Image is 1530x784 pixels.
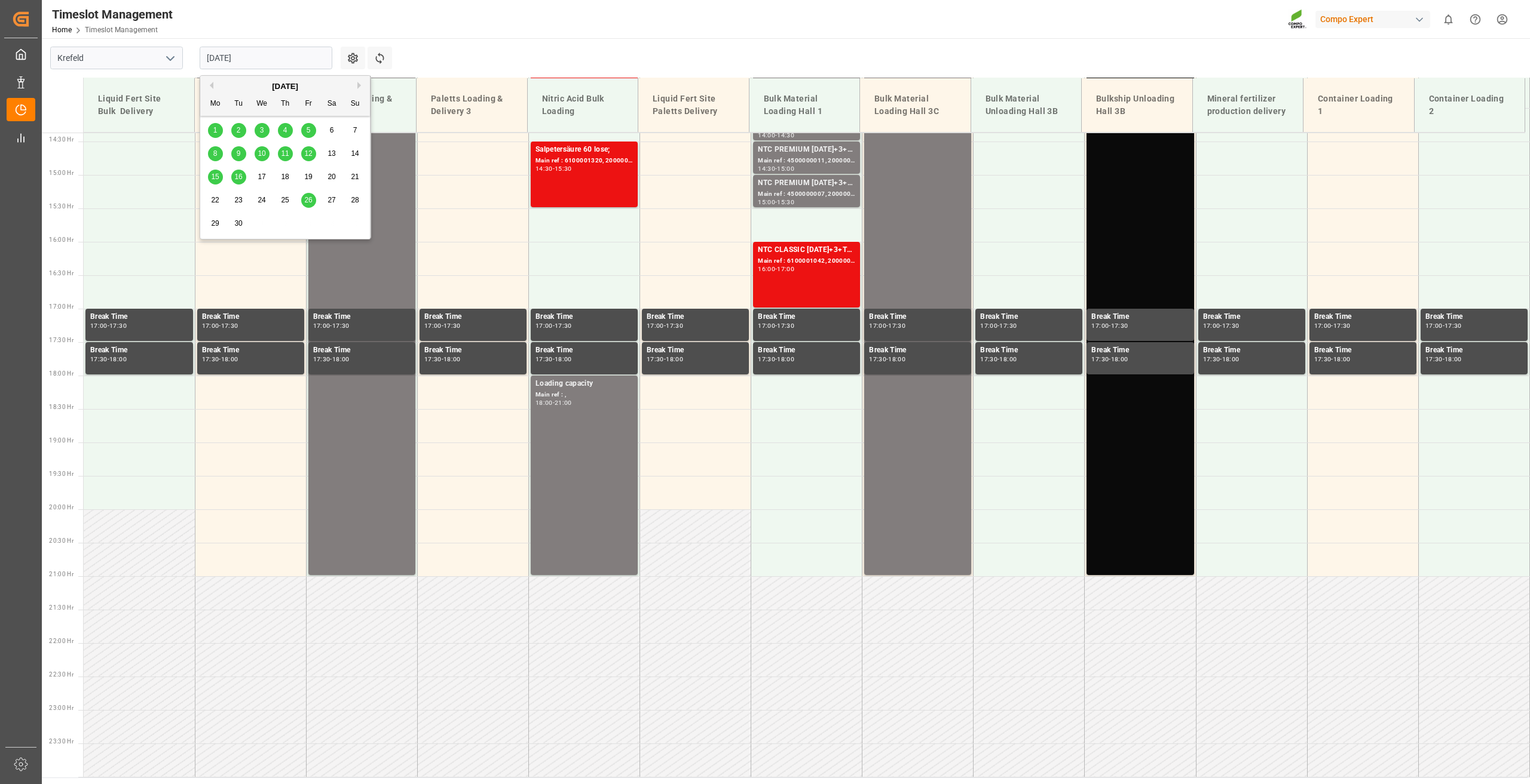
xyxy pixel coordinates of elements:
[553,400,555,405] div: -
[304,196,312,204] span: 26
[758,345,855,356] div: Break Time
[1109,323,1110,328] div: -
[255,123,270,138] div: Choose Wednesday, September 3rd, 2025
[357,82,365,89] button: Next Month
[1222,356,1240,362] div: 18:00
[999,356,1017,362] div: 18:00
[758,311,855,323] div: Break Time
[1222,323,1240,328] div: 17:30
[231,216,246,231] div: Choose Tuesday, September 30th, 2025
[348,97,363,112] div: Su
[301,97,316,112] div: Fr
[49,236,74,243] span: 16:00 Hr
[90,311,188,323] div: Break Time
[535,345,633,356] div: Break Time
[535,311,633,323] div: Break Time
[200,81,370,93] div: [DATE]
[234,196,242,204] span: 23
[1109,356,1110,362] div: -
[424,323,442,328] div: 17:00
[313,345,411,356] div: Break Time
[664,356,666,362] div: -
[1425,345,1523,356] div: Break Time
[49,437,74,444] span: 19:00 Hr
[325,170,339,185] div: Choose Saturday, September 20th, 2025
[313,356,331,362] div: 17:30
[443,356,461,362] div: 18:00
[888,356,905,362] div: 18:00
[255,170,270,185] div: Choose Wednesday, September 17th, 2025
[777,323,794,328] div: 17:30
[775,166,777,171] div: -
[553,356,555,362] div: -
[211,219,219,227] span: 29
[1445,356,1462,362] div: 18:00
[1203,356,1220,362] div: 17:30
[208,97,223,112] div: Mo
[775,323,777,328] div: -
[647,345,744,356] div: Break Time
[231,97,246,112] div: Tu
[997,323,999,328] div: -
[90,323,108,328] div: 17:00
[886,356,888,362] div: -
[301,146,316,161] div: Choose Friday, September 12th, 2025
[328,149,335,158] span: 13
[1202,88,1294,122] div: Mineral fertilizer production delivery
[49,671,74,678] span: 22:30 Hr
[555,166,572,171] div: 15:30
[325,123,339,138] div: Choose Saturday, September 6th, 2025
[49,337,74,343] span: 17:30 Hr
[200,47,332,69] input: DD.MM.YYYY
[90,345,188,356] div: Break Time
[1425,323,1443,328] div: 17:00
[647,356,664,362] div: 17:30
[424,356,442,362] div: 17:30
[424,311,522,323] div: Break Time
[980,356,997,362] div: 17:30
[328,196,335,204] span: 27
[775,266,777,272] div: -
[553,323,555,328] div: -
[328,173,335,181] span: 20
[281,149,289,158] span: 11
[313,323,331,328] div: 17:00
[1091,345,1189,356] div: Break Time
[52,26,72,34] a: Home
[1111,323,1128,328] div: 17:30
[255,193,270,208] div: Choose Wednesday, September 24th, 2025
[1424,88,1516,122] div: Container Loading 2
[777,356,794,362] div: 18:00
[348,146,363,161] div: Choose Sunday, September 14th, 2025
[237,126,241,134] span: 2
[313,311,411,323] div: Break Time
[999,323,1017,328] div: 17:30
[204,119,367,235] div: month 2025-09
[1425,356,1443,362] div: 17:30
[1091,356,1109,362] div: 17:30
[758,256,855,266] div: Main ref : 6100001042, 2000000209;
[777,199,794,205] div: 15:30
[1203,345,1300,356] div: Break Time
[213,149,218,158] span: 8
[301,170,316,185] div: Choose Friday, September 19th, 2025
[208,146,223,161] div: Choose Monday, September 8th, 2025
[535,400,553,405] div: 18:00
[758,189,855,199] div: Main ref : 4500000007, 2000000014;
[108,323,109,328] div: -
[353,126,357,134] span: 7
[278,193,293,208] div: Choose Thursday, September 25th, 2025
[758,266,775,272] div: 16:00
[211,196,219,204] span: 22
[647,323,664,328] div: 17:00
[202,311,299,323] div: Break Time
[1203,311,1300,323] div: Break Time
[981,88,1072,122] div: Bulk Material Unloading Hall 3B
[49,504,74,511] span: 20:00 Hr
[1111,356,1128,362] div: 18:00
[281,196,289,204] span: 25
[1314,345,1412,356] div: Break Time
[255,146,270,161] div: Choose Wednesday, September 10th, 2025
[231,170,246,185] div: Choose Tuesday, September 16th, 2025
[301,193,316,208] div: Choose Friday, September 26th, 2025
